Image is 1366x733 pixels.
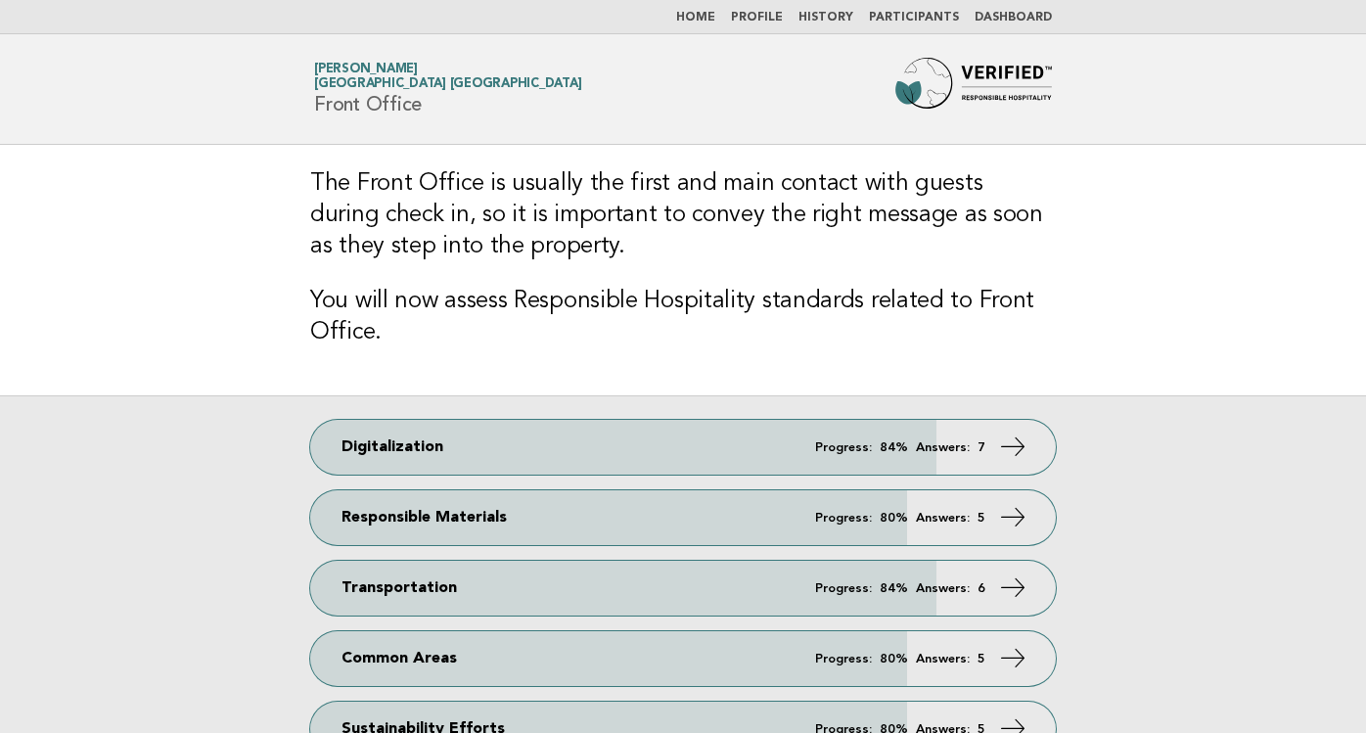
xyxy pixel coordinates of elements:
a: [PERSON_NAME][GEOGRAPHIC_DATA] [GEOGRAPHIC_DATA] [314,63,581,90]
a: Home [676,12,715,23]
strong: 5 [978,512,985,525]
strong: 84% [880,441,908,454]
em: Progress: [815,653,872,665]
a: Common Areas Progress: 80% Answers: 5 [310,631,1056,686]
strong: 5 [978,653,985,665]
a: Dashboard [975,12,1052,23]
strong: 80% [880,653,908,665]
a: Participants [869,12,959,23]
strong: 6 [978,582,985,595]
a: Responsible Materials Progress: 80% Answers: 5 [310,490,1056,545]
em: Progress: [815,441,872,454]
em: Progress: [815,582,872,595]
em: Answers: [916,441,970,454]
em: Answers: [916,512,970,525]
em: Answers: [916,653,970,665]
h1: Front Office [314,64,581,115]
h3: The Front Office is usually the first and main contact with guests during check in, so it is impo... [310,168,1056,262]
a: History [798,12,853,23]
strong: 7 [978,441,985,454]
em: Answers: [916,582,970,595]
span: [GEOGRAPHIC_DATA] [GEOGRAPHIC_DATA] [314,78,581,91]
img: Forbes Travel Guide [895,58,1052,120]
strong: 84% [880,582,908,595]
em: Progress: [815,512,872,525]
h3: You will now assess Responsible Hospitality standards related to Front Office. [310,286,1056,348]
a: Profile [731,12,783,23]
a: Digitalization Progress: 84% Answers: 7 [310,420,1056,475]
strong: 80% [880,512,908,525]
a: Transportation Progress: 84% Answers: 6 [310,561,1056,616]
